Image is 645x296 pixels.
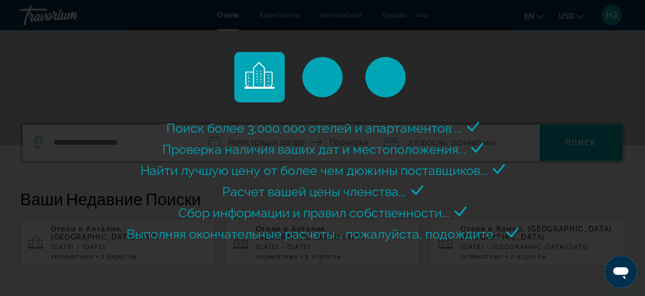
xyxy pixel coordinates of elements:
[222,184,406,199] span: Расчет вашей цены членства...
[605,256,637,288] iframe: Кнопка запуска окна обмена сообщениями
[166,121,462,136] span: Поиск более 3,000,000 отелей и апартаментов ...
[162,142,466,157] span: Проверка наличия ваших дат и местоположения...
[178,205,449,220] span: Сбор информации и правил собственности...
[141,163,488,178] span: Найти лучшую цену от более чем дюжины поставщиков...
[126,226,501,242] span: Выполняя окончательные расчеты... пожалуйста, подождите...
